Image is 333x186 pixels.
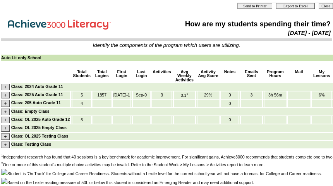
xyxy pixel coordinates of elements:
[72,116,91,124] td: 5
[148,19,331,29] td: How are my students spending their time?
[11,142,51,146] nobr: Class: Testing Class
[1,108,10,115] input: +
[152,91,171,99] td: 3
[1,162,3,165] sup: 2
[1,84,10,90] input: +
[11,100,70,107] td: Class: 205 Auto Grade 11
[11,91,70,99] td: Class: 2025 Auto Grade 11
[133,91,150,99] td: Sep-9
[1,100,10,107] input: +
[187,92,188,96] sup: 1
[93,69,111,83] td: Total Logins
[1,154,3,157] sup: 1
[11,125,67,130] nobr: Class: OL 2025 Empty Class
[1,169,7,175] img: ccr.gif
[72,69,91,83] td: Total Students
[11,134,69,138] nobr: Class: OL 2025 Testing Class
[319,3,333,9] input: Close
[1,117,10,123] input: +
[1,125,10,131] input: +
[312,69,331,83] td: My Lessons
[113,69,130,83] td: First Login
[221,116,239,124] td: 0
[276,3,315,9] input: Export to Excel
[1,92,10,98] input: +
[221,69,239,83] td: Notes
[241,69,262,83] td: Emails Sent
[241,91,262,99] td: 3
[11,92,63,97] nobr: Class: 2025 Auto Grade 11
[148,29,331,36] td: [DATE] - [DATE]
[11,116,70,124] td: Class: OL 2025 Auto Grade 12
[93,91,111,99] td: 1857
[221,100,239,107] td: 0
[237,3,272,9] input: Send to Printer
[1,178,7,184] img: dr.png
[197,69,219,83] td: Activity Avg Score
[113,91,130,99] td: [DATE]-1
[288,69,309,83] td: Mail
[11,84,63,89] nobr: Class: 2024 Auto Grade 11
[174,91,195,99] td: 0.1
[174,69,195,83] td: Avg Weekly Activities
[1,141,10,148] input: +
[312,91,331,99] td: 6%
[221,91,239,99] td: 0
[2,15,118,32] img: Achieve3000 Reports Logo
[1,133,10,140] input: +
[133,69,150,83] td: Last Login
[11,109,50,114] nobr: Class: Empty Class
[11,100,61,105] nobr: Class: 205 Auto Grade 11
[11,117,70,122] nobr: Class: OL 2025 Auto Grade 12
[197,91,219,99] td: 29%
[72,100,91,107] td: 4
[72,91,91,99] td: 5
[152,69,171,83] td: Activities
[264,69,286,83] td: Program Hours
[1,42,332,48] td: Identify the components of the program which users are utilizing.
[264,91,286,99] td: 3h 56m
